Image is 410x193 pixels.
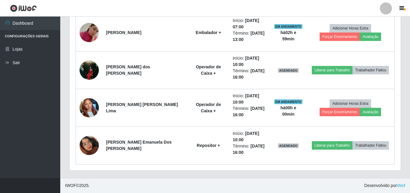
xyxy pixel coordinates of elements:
[352,66,389,74] button: Trabalhador Faltou
[364,182,405,189] span: Desenvolvido por
[274,24,303,29] span: EM ANDAMENTO
[397,183,405,188] a: iWof
[233,93,259,104] time: [DATE] 10:00
[65,182,90,189] span: © 2025 .
[80,128,99,163] img: 1756135757654.jpeg
[233,55,267,68] li: Início:
[65,183,76,188] span: IWOF
[280,30,296,41] strong: há 02 h e 59 min
[352,141,389,150] button: Trabalhador Faltou
[360,108,381,116] button: Avaliação
[233,56,259,67] time: [DATE] 10:00
[360,33,381,41] button: Avaliação
[233,131,259,142] time: [DATE] 10:00
[320,108,360,116] button: Forçar Encerramento
[106,140,172,151] strong: [PERSON_NAME] Emanuela Dos [PERSON_NAME]
[330,24,371,33] button: Adicionar Horas Extra
[312,66,352,74] button: Liberar para Trabalho
[233,18,259,29] time: [DATE] 07:00
[274,99,303,104] span: EM ANDAMENTO
[80,15,99,50] img: 1741890042510.jpeg
[80,57,99,83] img: 1751968749933.jpeg
[233,68,267,80] li: Término:
[233,30,267,43] li: Término:
[233,143,267,156] li: Término:
[106,64,150,76] strong: [PERSON_NAME] dos [PERSON_NAME]
[196,102,221,113] strong: Operador de Caixa +
[80,95,99,120] img: 1739276484437.jpeg
[197,143,220,148] strong: Repositor +
[196,30,221,35] strong: Embalador +
[312,141,352,150] button: Liberar para Trabalho
[280,105,296,117] strong: há 00 h e 00 min
[233,130,267,143] li: Início:
[330,99,371,108] button: Adicionar Horas Extra
[278,143,299,148] span: AGENDADO
[233,105,267,118] li: Término:
[320,33,360,41] button: Forçar Encerramento
[196,64,221,76] strong: Operador de Caixa +
[278,68,299,73] span: AGENDADO
[106,30,141,35] strong: [PERSON_NAME]
[233,17,267,30] li: Início:
[106,102,178,113] strong: [PERSON_NAME] [PERSON_NAME] Lima
[10,5,37,12] img: CoreUI Logo
[233,93,267,105] li: Início:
